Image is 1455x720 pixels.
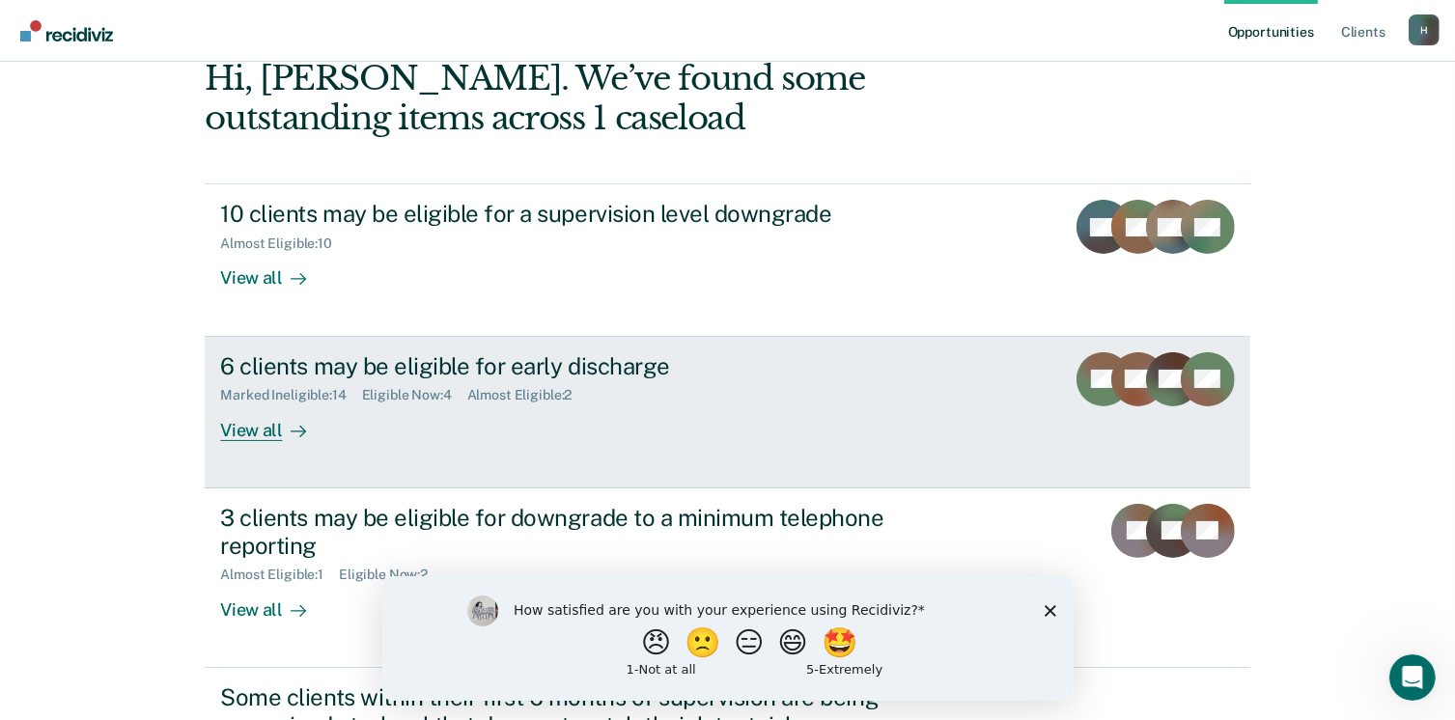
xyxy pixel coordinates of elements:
[20,20,113,42] img: Recidiviz
[220,235,348,252] div: Almost Eligible : 10
[220,352,898,380] div: 6 clients may be eligible for early discharge
[467,387,588,403] div: Almost Eligible : 2
[205,337,1249,488] a: 6 clients may be eligible for early dischargeMarked Ineligible:14Eligible Now:4Almost Eligible:2V...
[220,504,898,560] div: 3 clients may be eligible for downgrade to a minimum telephone reporting
[220,387,361,403] div: Marked Ineligible : 14
[1389,654,1436,701] iframe: Intercom live chat
[220,200,898,228] div: 10 clients may be eligible for a supervision level downgrade
[220,403,328,441] div: View all
[220,583,328,621] div: View all
[339,567,443,583] div: Eligible Now : 2
[1409,14,1440,45] div: H
[205,183,1249,336] a: 10 clients may be eligible for a supervision level downgradeAlmost Eligible:10View all
[362,387,467,403] div: Eligible Now : 4
[1409,14,1440,45] button: Profile dropdown button
[382,576,1074,701] iframe: Survey by Kim from Recidiviz
[205,59,1041,138] div: Hi, [PERSON_NAME]. We’ve found some outstanding items across 1 caseload
[220,567,339,583] div: Almost Eligible : 1
[220,252,328,290] div: View all
[205,488,1249,668] a: 3 clients may be eligible for downgrade to a minimum telephone reportingAlmost Eligible:1Eligible...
